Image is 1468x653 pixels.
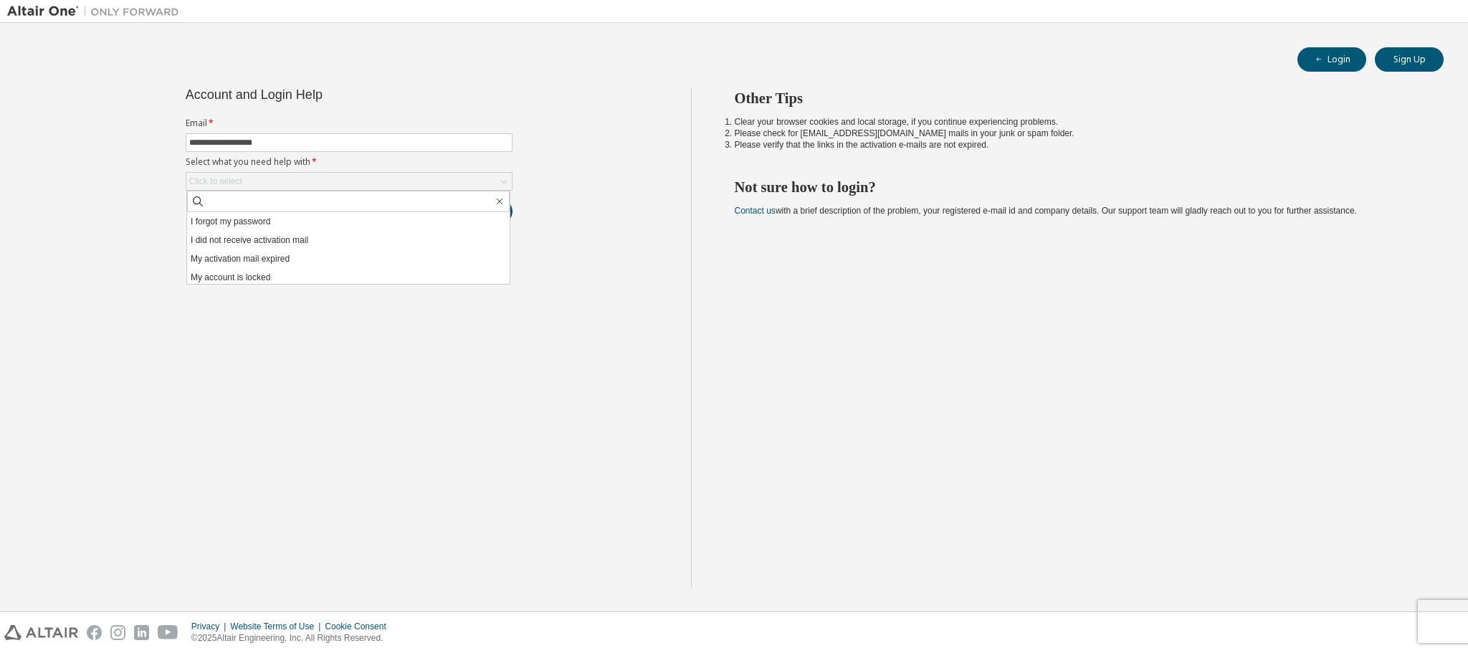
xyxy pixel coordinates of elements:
a: Contact us [735,206,776,216]
li: Please verify that the links in the activation e-mails are not expired. [735,139,1419,151]
div: Click to select [186,173,512,190]
div: Website Terms of Use [230,621,325,632]
div: Cookie Consent [325,621,394,632]
p: © 2025 Altair Engineering, Inc. All Rights Reserved. [191,632,395,644]
div: Account and Login Help [186,89,447,100]
img: youtube.svg [158,625,178,640]
h2: Not sure how to login? [735,178,1419,196]
li: Clear your browser cookies and local storage, if you continue experiencing problems. [735,116,1419,128]
img: Altair One [7,4,186,19]
button: Sign Up [1375,47,1444,72]
img: facebook.svg [87,625,102,640]
label: Select what you need help with [186,156,513,168]
li: I forgot my password [187,212,510,231]
img: altair_logo.svg [4,625,78,640]
div: Click to select [189,176,242,187]
span: with a brief description of the problem, your registered e-mail id and company details. Our suppo... [735,206,1357,216]
img: instagram.svg [110,625,125,640]
li: Please check for [EMAIL_ADDRESS][DOMAIN_NAME] mails in your junk or spam folder. [735,128,1419,139]
h2: Other Tips [735,89,1419,108]
img: linkedin.svg [134,625,149,640]
div: Privacy [191,621,230,632]
button: Login [1297,47,1366,72]
label: Email [186,118,513,129]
